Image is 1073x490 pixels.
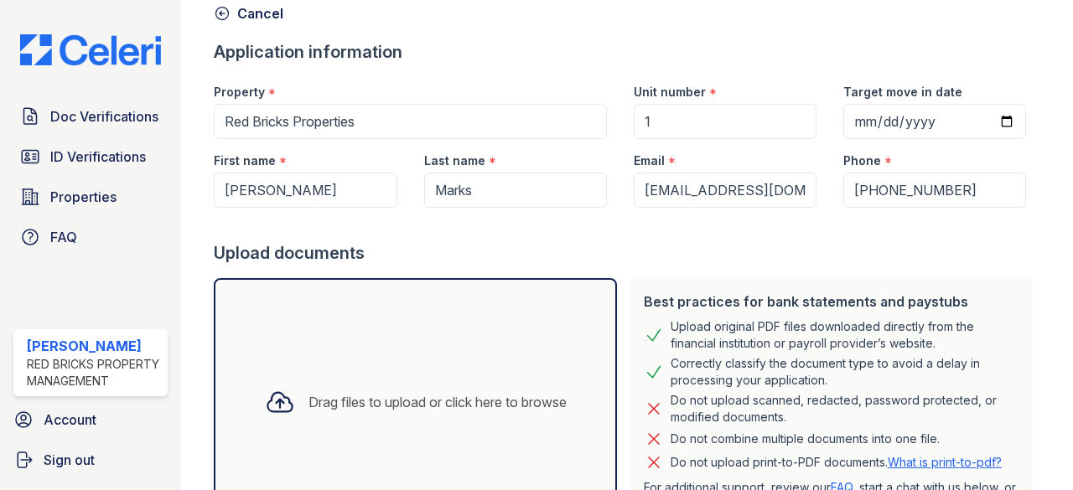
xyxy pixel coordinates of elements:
[671,318,1019,352] div: Upload original PDF files downloaded directly from the financial institution or payroll provider’...
[7,443,174,477] a: Sign out
[634,84,706,101] label: Unit number
[671,454,1002,471] p: Do not upload print-to-PDF documents.
[44,410,96,430] span: Account
[13,180,168,214] a: Properties
[7,403,174,436] a: Account
[27,336,161,356] div: [PERSON_NAME]
[214,84,265,101] label: Property
[50,187,117,207] span: Properties
[13,220,168,254] a: FAQ
[214,152,276,169] label: First name
[634,152,665,169] label: Email
[7,34,174,66] img: CE_Logo_Blue-a8612792a0a2168367f1c8372b55b34899dd931a85d93a1a3d3e32e68fde9ad4.png
[27,356,161,389] div: Red Bricks Property Management
[50,106,158,126] span: Doc Verifications
[50,147,146,167] span: ID Verifications
[671,429,940,449] div: Do not combine multiple documents into one file.
[13,100,168,133] a: Doc Verifications
[50,227,77,247] span: FAQ
[214,3,283,23] a: Cancel
[843,152,881,169] label: Phone
[44,450,95,470] span: Sign out
[888,455,1002,469] a: What is print-to-pdf?
[671,392,1019,426] div: Do not upload scanned, redacted, password protected, or modified documents.
[214,241,1039,265] div: Upload documents
[424,152,485,169] label: Last name
[214,40,1039,64] div: Application information
[843,84,962,101] label: Target move in date
[308,392,567,412] div: Drag files to upload or click here to browse
[671,355,1019,389] div: Correctly classify the document type to avoid a delay in processing your application.
[644,291,1019,312] div: Best practices for bank statements and paystubs
[13,140,168,173] a: ID Verifications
